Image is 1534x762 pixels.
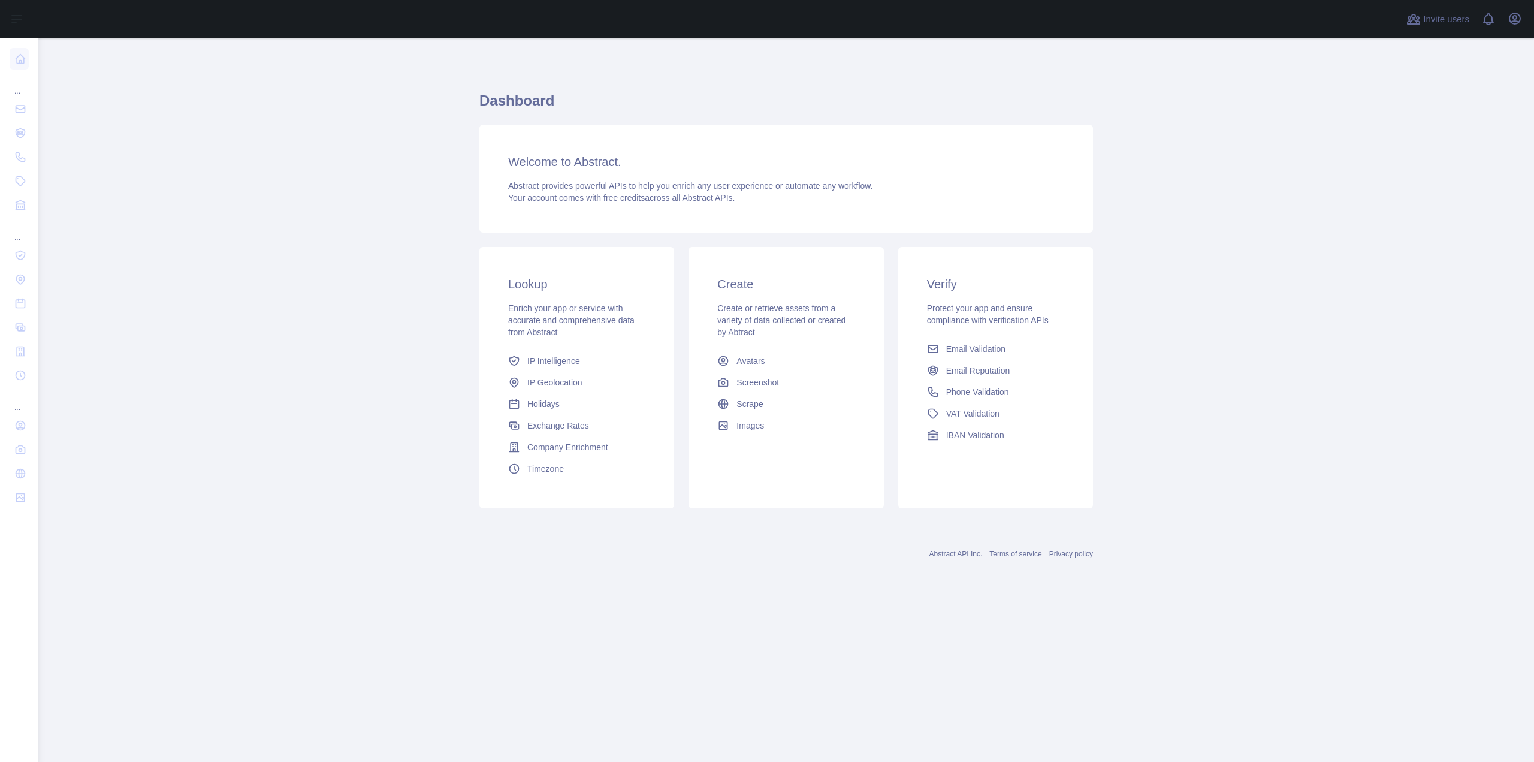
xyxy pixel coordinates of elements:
span: Abstract provides powerful APIs to help you enrich any user experience or automate any workflow. [508,181,873,191]
a: Company Enrichment [503,436,650,458]
div: ... [10,388,29,412]
a: Terms of service [989,550,1041,558]
span: Create or retrieve assets from a variety of data collected or created by Abtract [717,303,845,337]
h3: Welcome to Abstract. [508,153,1064,170]
a: Abstract API Inc. [929,550,983,558]
h1: Dashboard [479,91,1093,120]
a: IBAN Validation [922,424,1069,446]
span: Screenshot [736,377,779,388]
span: IP Intelligence [527,355,580,367]
a: Timezone [503,458,650,480]
a: Email Reputation [922,360,1069,381]
span: Email Validation [946,343,1005,355]
a: Images [712,415,859,436]
a: IP Intelligence [503,350,650,372]
button: Invite users [1404,10,1472,29]
span: Images [736,420,764,432]
a: Email Validation [922,338,1069,360]
span: Scrape [736,398,763,410]
a: VAT Validation [922,403,1069,424]
span: Timezone [527,463,564,475]
a: IP Geolocation [503,372,650,393]
h3: Verify [927,276,1064,293]
span: Holidays [527,398,560,410]
a: Avatars [712,350,859,372]
span: free credits [603,193,645,203]
a: Screenshot [712,372,859,393]
a: Exchange Rates [503,415,650,436]
span: Invite users [1423,13,1469,26]
span: VAT Validation [946,408,999,420]
a: Holidays [503,393,650,415]
div: ... [10,218,29,242]
span: Your account comes with across all Abstract APIs. [508,193,735,203]
a: Privacy policy [1049,550,1093,558]
a: Scrape [712,393,859,415]
div: ... [10,72,29,96]
h3: Create [717,276,854,293]
span: Enrich your app or service with accurate and comprehensive data from Abstract [508,303,635,337]
span: Email Reputation [946,365,1010,377]
span: Protect your app and ensure compliance with verification APIs [927,303,1049,325]
span: Phone Validation [946,386,1009,398]
span: Avatars [736,355,765,367]
span: IBAN Validation [946,429,1004,441]
h3: Lookup [508,276,645,293]
span: Company Enrichment [527,441,608,453]
span: Exchange Rates [527,420,589,432]
a: Phone Validation [922,381,1069,403]
span: IP Geolocation [527,377,582,388]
